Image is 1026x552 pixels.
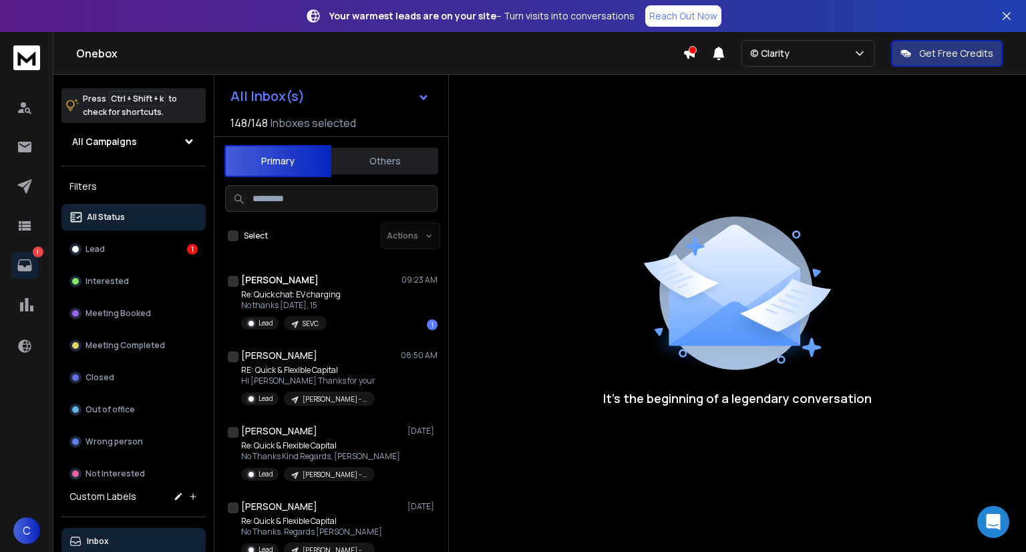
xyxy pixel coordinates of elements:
[329,9,496,22] strong: Your warmest leads are on your site
[85,276,129,287] p: Interested
[76,45,683,61] h1: Onebox
[241,289,341,300] p: Re: Quick chat: EV charging
[241,300,341,311] p: No thanks [DATE], 15
[259,469,273,479] p: Lead
[750,47,795,60] p: © Clarity
[61,460,206,487] button: Not Interested
[241,440,400,451] p: Re: Quick & Flexible Capital
[61,268,206,295] button: Interested
[11,252,38,279] a: 1
[303,394,367,404] p: [PERSON_NAME] - Property Developers
[230,115,268,131] span: 148 / 148
[303,470,367,480] p: [PERSON_NAME] - Property Developers
[61,128,206,155] button: All Campaigns
[427,319,438,330] div: 1
[72,135,137,148] h1: All Campaigns
[61,204,206,231] button: All Status
[649,9,717,23] p: Reach Out Now
[13,517,40,544] button: C
[33,247,43,257] p: 1
[83,92,177,119] p: Press to check for shortcuts.
[109,91,166,106] span: Ctrl + Shift + k
[603,389,872,408] p: It’s the beginning of a legendary conversation
[891,40,1003,67] button: Get Free Credits
[241,451,400,462] p: No Thanks Kind Regards, [PERSON_NAME]
[85,244,105,255] p: Lead
[241,365,375,376] p: RE: Quick & Flexible Capital
[61,332,206,359] button: Meeting Completed
[187,244,198,255] div: 1
[85,308,151,319] p: Meeting Booked
[69,490,136,503] h3: Custom Labels
[61,236,206,263] button: Lead1
[224,145,331,177] button: Primary
[407,501,438,512] p: [DATE]
[85,468,145,479] p: Not Interested
[85,340,165,351] p: Meeting Completed
[241,273,319,287] h1: [PERSON_NAME]
[87,536,109,547] p: Inbox
[230,90,305,103] h1: All Inbox(s)
[919,47,993,60] p: Get Free Credits
[259,394,273,404] p: Lead
[61,300,206,327] button: Meeting Booked
[244,231,268,241] label: Select
[85,372,114,383] p: Closed
[241,376,375,386] p: Hi [PERSON_NAME] Thanks for your
[85,436,143,447] p: Wrong person
[407,426,438,436] p: [DATE]
[61,428,206,455] button: Wrong person
[977,506,1009,538] div: Open Intercom Messenger
[259,318,273,328] p: Lead
[85,404,135,415] p: Out of office
[61,177,206,196] h3: Filters
[61,396,206,423] button: Out of office
[303,319,319,329] p: SEVC
[401,275,438,285] p: 09:23 AM
[329,9,635,23] p: – Turn visits into conversations
[241,349,317,362] h1: [PERSON_NAME]
[241,527,382,537] p: No Thanks. Regards [PERSON_NAME]
[13,45,40,70] img: logo
[241,500,317,513] h1: [PERSON_NAME]
[220,83,440,110] button: All Inbox(s)
[241,424,317,438] h1: [PERSON_NAME]
[87,212,125,223] p: All Status
[401,350,438,361] p: 08:50 AM
[61,364,206,391] button: Closed
[271,115,356,131] h3: Inboxes selected
[645,5,721,27] a: Reach Out Now
[331,146,438,176] button: Others
[241,516,382,527] p: Re: Quick & Flexible Capital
